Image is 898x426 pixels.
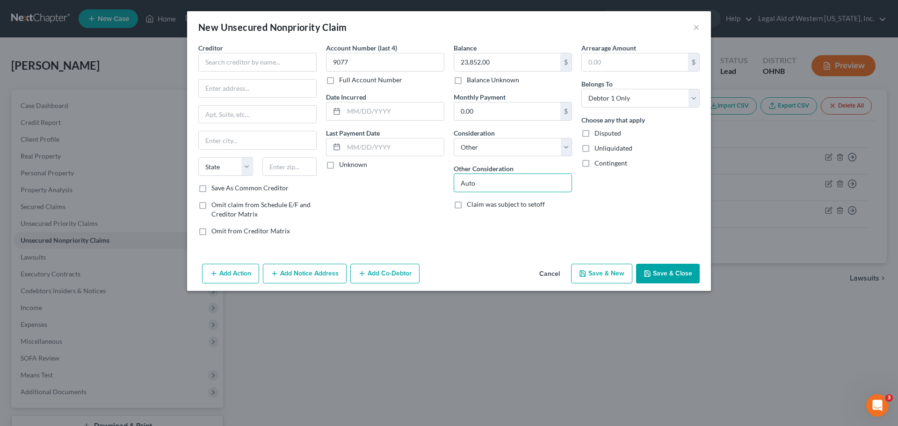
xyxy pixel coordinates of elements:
label: Unknown [339,160,367,169]
label: Full Account Number [339,75,402,85]
input: 0.00 [454,102,560,120]
input: MM/DD/YYYY [344,102,444,120]
label: Monthly Payment [454,92,506,102]
input: Apt, Suite, etc... [199,106,316,123]
span: Omit from Creditor Matrix [211,227,290,235]
input: Enter address... [199,79,316,97]
label: Choose any that apply [581,115,645,125]
input: Specify... [454,174,572,192]
input: MM/DD/YYYY [344,138,444,156]
span: Claim was subject to setoff [467,200,545,208]
label: Last Payment Date [326,128,380,138]
button: Add Notice Address [263,264,347,283]
label: Balance Unknown [467,75,519,85]
div: New Unsecured Nonpriority Claim [198,21,347,34]
label: Consideration [454,128,495,138]
button: Add Action [202,264,259,283]
button: Save & New [571,264,632,283]
input: 0.00 [582,53,688,71]
button: × [693,22,700,33]
input: Enter city... [199,131,316,149]
label: Other Consideration [454,164,514,173]
div: $ [688,53,699,71]
span: Creditor [198,44,223,52]
div: $ [560,53,572,71]
input: Enter zip... [262,157,317,176]
label: Balance [454,43,477,53]
input: XXXX [326,53,444,72]
div: $ [560,102,572,120]
input: 0.00 [454,53,560,71]
iframe: Intercom live chat [866,394,889,417]
button: Save & Close [636,264,700,283]
span: 3 [885,394,893,402]
span: Omit claim from Schedule E/F and Creditor Matrix [211,201,311,218]
span: Unliquidated [594,144,632,152]
label: Date Incurred [326,92,366,102]
span: Disputed [594,129,621,137]
button: Add Co-Debtor [350,264,420,283]
label: Account Number (last 4) [326,43,397,53]
label: Save As Common Creditor [211,183,289,193]
input: Search creditor by name... [198,53,317,72]
button: Cancel [532,265,567,283]
span: Contingent [594,159,627,167]
span: Belongs To [581,80,613,88]
label: Arrearage Amount [581,43,636,53]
